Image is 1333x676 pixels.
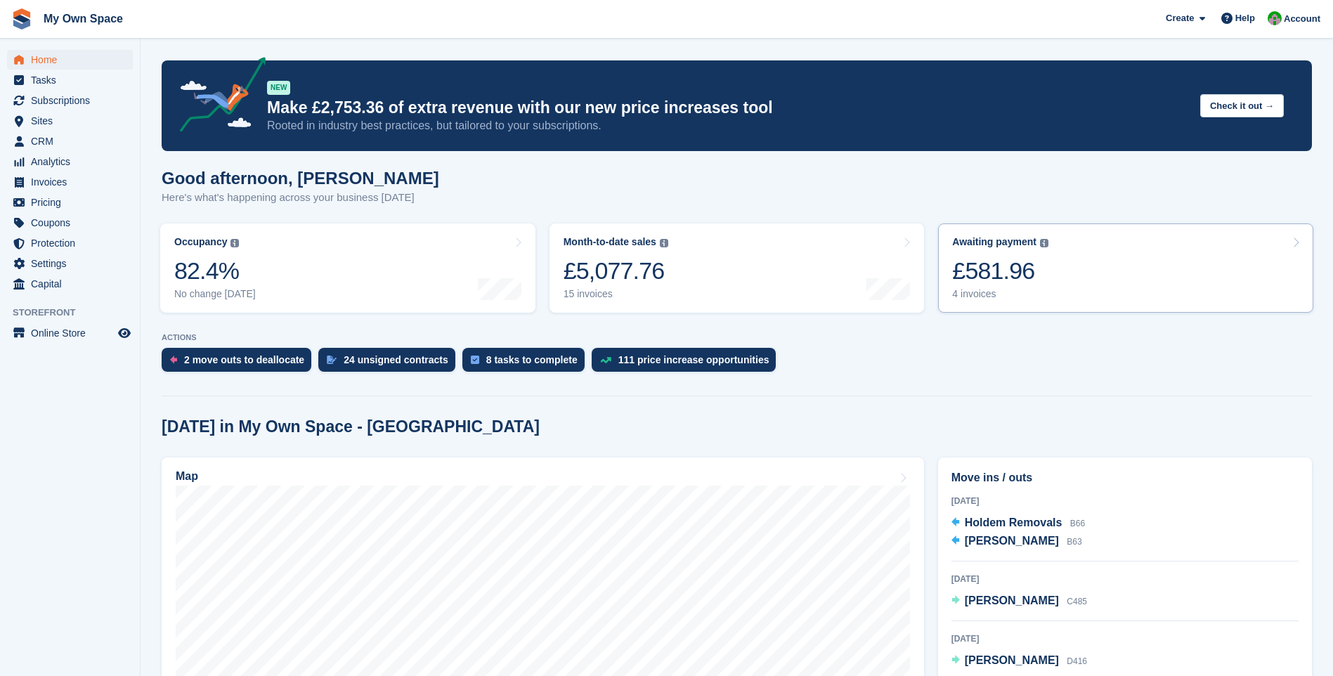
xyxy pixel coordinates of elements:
span: Create [1166,11,1194,25]
a: menu [7,152,133,171]
a: menu [7,233,133,253]
h2: Map [176,470,198,483]
span: Holdem Removals [965,516,1062,528]
div: Month-to-date sales [564,236,656,248]
div: [DATE] [951,632,1299,645]
a: 24 unsigned contracts [318,348,462,379]
div: £581.96 [952,256,1048,285]
span: Online Store [31,323,115,343]
div: 82.4% [174,256,256,285]
div: 111 price increase opportunities [618,354,769,365]
img: icon-info-grey-7440780725fd019a000dd9b08b2336e03edf1995a4989e88bcd33f0948082b44.svg [230,239,239,247]
span: Invoices [31,172,115,192]
img: contract_signature_icon-13c848040528278c33f63329250d36e43548de30e8caae1d1a13099fd9432cc5.svg [327,356,337,364]
div: 2 move outs to deallocate [184,354,304,365]
span: B66 [1070,519,1085,528]
p: Make £2,753.36 of extra revenue with our new price increases tool [267,98,1189,118]
span: Sites [31,111,115,131]
a: Holdem Removals B66 [951,514,1086,533]
div: Awaiting payment [952,236,1036,248]
h1: Good afternoon, [PERSON_NAME] [162,169,439,188]
span: [PERSON_NAME] [965,535,1059,547]
a: menu [7,172,133,192]
img: icon-info-grey-7440780725fd019a000dd9b08b2336e03edf1995a4989e88bcd33f0948082b44.svg [1040,239,1048,247]
a: menu [7,323,133,343]
span: Account [1284,12,1320,26]
a: menu [7,193,133,212]
a: menu [7,274,133,294]
div: Occupancy [174,236,227,248]
a: My Own Space [38,7,129,30]
span: Capital [31,274,115,294]
span: Help [1235,11,1255,25]
img: price_increase_opportunities-93ffe204e8149a01c8c9dc8f82e8f89637d9d84a8eef4429ea346261dce0b2c0.svg [600,357,611,363]
span: Tasks [31,70,115,90]
img: icon-info-grey-7440780725fd019a000dd9b08b2336e03edf1995a4989e88bcd33f0948082b44.svg [660,239,668,247]
h2: Move ins / outs [951,469,1299,486]
h2: [DATE] in My Own Space - [GEOGRAPHIC_DATA] [162,417,540,436]
span: B63 [1067,537,1081,547]
button: Check it out → [1200,94,1284,117]
a: 111 price increase opportunities [592,348,783,379]
a: 2 move outs to deallocate [162,348,318,379]
span: Analytics [31,152,115,171]
span: Home [31,50,115,70]
img: move_outs_to_deallocate_icon-f764333ba52eb49d3ac5e1228854f67142a1ed5810a6f6cc68b1a99e826820c5.svg [170,356,177,364]
div: 24 unsigned contracts [344,354,448,365]
div: £5,077.76 [564,256,668,285]
a: menu [7,91,133,110]
a: menu [7,70,133,90]
span: [PERSON_NAME] [965,654,1059,666]
div: No change [DATE] [174,288,256,300]
a: [PERSON_NAME] C485 [951,592,1087,611]
div: 4 invoices [952,288,1048,300]
span: Storefront [13,306,140,320]
a: Month-to-date sales £5,077.76 15 invoices [550,223,925,313]
a: menu [7,131,133,151]
img: stora-icon-8386f47178a22dfd0bd8f6a31ec36ba5ce8667c1dd55bd0f319d3a0aa187defe.svg [11,8,32,30]
span: CRM [31,131,115,151]
span: D416 [1067,656,1087,666]
span: Pricing [31,193,115,212]
div: [DATE] [951,495,1299,507]
a: menu [7,50,133,70]
div: 8 tasks to complete [486,354,578,365]
a: [PERSON_NAME] B63 [951,533,1082,551]
span: Settings [31,254,115,273]
a: Awaiting payment £581.96 4 invoices [938,223,1313,313]
a: 8 tasks to complete [462,348,592,379]
span: Protection [31,233,115,253]
a: menu [7,111,133,131]
a: [PERSON_NAME] D416 [951,652,1087,670]
div: [DATE] [951,573,1299,585]
span: C485 [1067,597,1087,606]
img: task-75834270c22a3079a89374b754ae025e5fb1db73e45f91037f5363f120a921f8.svg [471,356,479,364]
div: NEW [267,81,290,95]
p: ACTIONS [162,333,1312,342]
a: Occupancy 82.4% No change [DATE] [160,223,535,313]
a: Preview store [116,325,133,342]
span: [PERSON_NAME] [965,594,1059,606]
img: Paula Harris [1268,11,1282,25]
a: menu [7,254,133,273]
div: 15 invoices [564,288,668,300]
span: Coupons [31,213,115,233]
p: Here's what's happening across your business [DATE] [162,190,439,206]
img: price-adjustments-announcement-icon-8257ccfd72463d97f412b2fc003d46551f7dbcb40ab6d574587a9cd5c0d94... [168,57,266,137]
a: menu [7,213,133,233]
span: Subscriptions [31,91,115,110]
p: Rooted in industry best practices, but tailored to your subscriptions. [267,118,1189,134]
